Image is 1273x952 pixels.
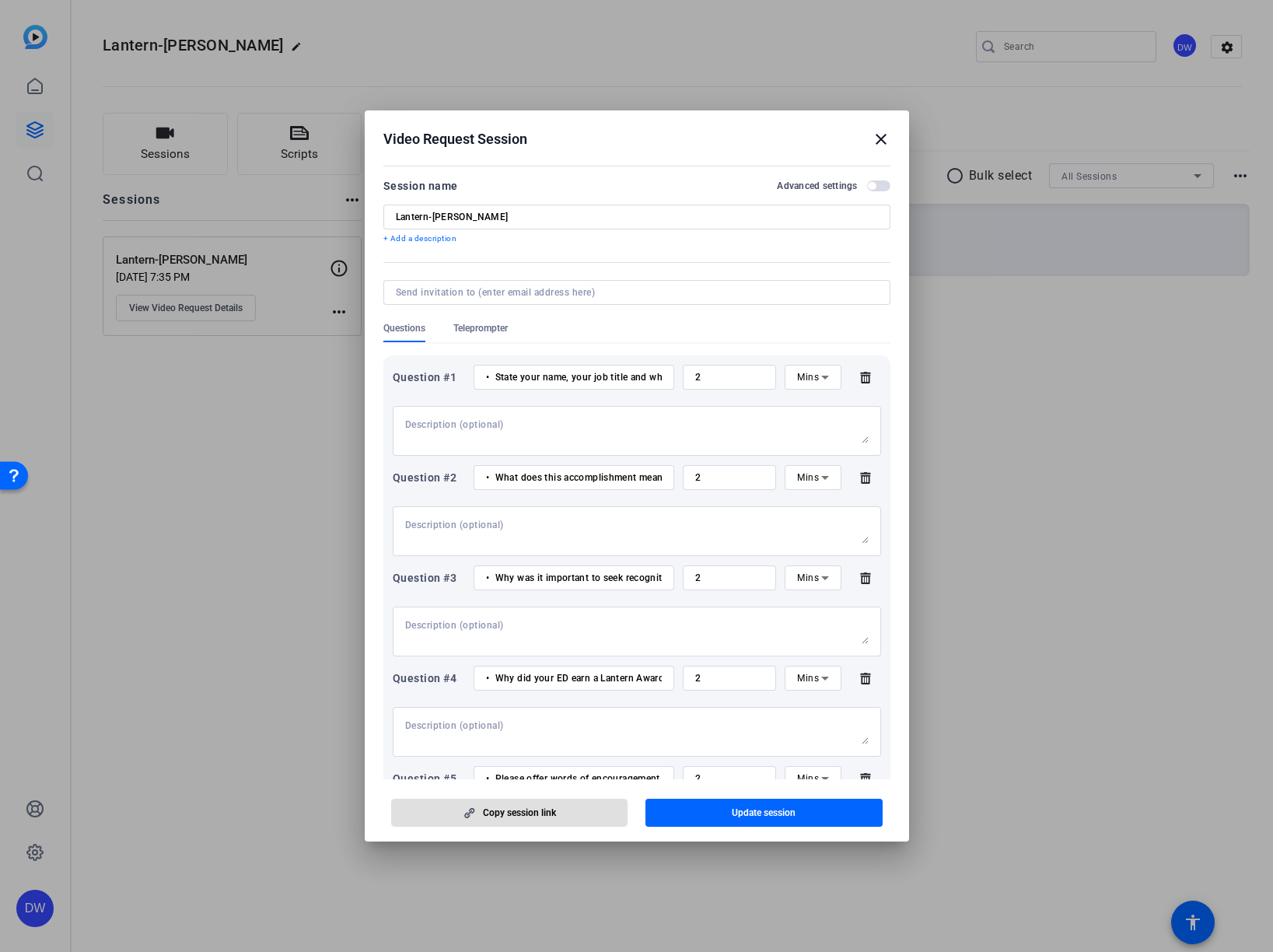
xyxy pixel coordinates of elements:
[797,372,819,383] span: Mins
[645,799,883,827] button: Update session
[797,773,819,784] span: Mins
[797,472,819,483] span: Mins
[732,807,796,819] span: Update session
[396,286,872,299] input: Send invitation to (enter email address here)
[391,799,628,827] button: Copy session link
[695,371,764,383] input: Time
[777,180,857,192] h2: Advanced settings
[695,672,764,684] input: Time
[695,772,764,785] input: Time
[383,177,458,195] div: Session name
[383,322,425,334] span: Questions
[486,772,662,785] input: Enter your question here
[393,669,465,688] div: Question #4
[483,807,556,819] span: Copy session link
[453,322,508,334] span: Teleprompter
[383,130,890,149] div: Video Request Session
[695,572,764,584] input: Time
[486,471,662,484] input: Enter your question here
[383,233,890,245] p: + Add a description
[393,368,465,387] div: Question #1
[393,769,465,788] div: Question #5
[393,468,465,487] div: Question #2
[486,371,662,383] input: Enter your question here
[393,569,465,587] div: Question #3
[486,572,662,584] input: Enter your question here
[396,211,878,223] input: Enter Session Name
[486,672,662,684] input: Enter your question here
[797,572,819,583] span: Mins
[872,130,890,149] mat-icon: close
[695,471,764,484] input: Time
[797,673,819,684] span: Mins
